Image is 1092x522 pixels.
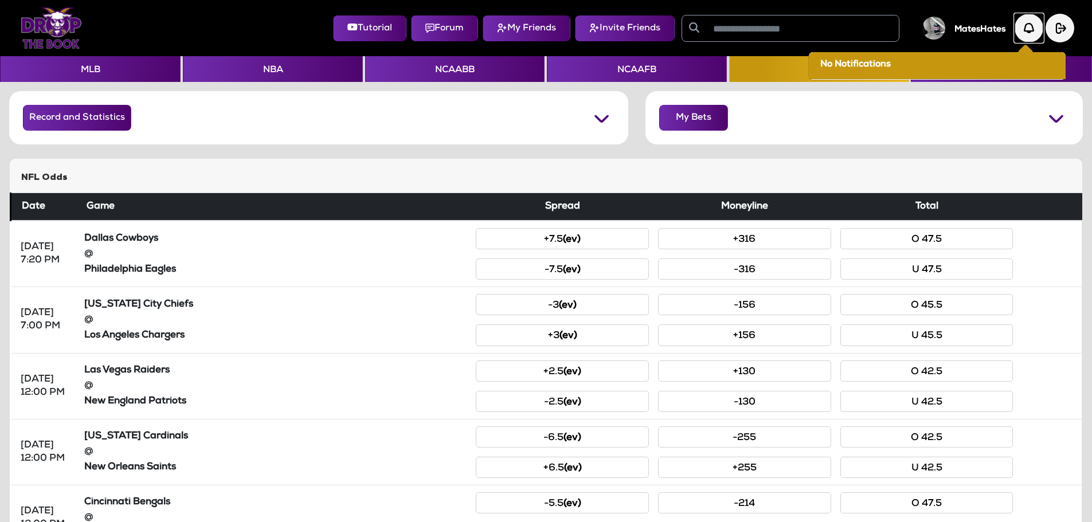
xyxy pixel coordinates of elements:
div: @ [84,248,467,261]
button: -156 [658,294,831,315]
button: Forum [411,15,478,41]
th: Game [80,193,472,221]
strong: Philadelphia Eagles [84,265,176,274]
button: -2.5(ev) [476,391,649,412]
div: [DATE] 12:00 PM [21,439,71,465]
small: (ev) [563,499,581,509]
button: -255 [658,426,831,448]
div: @ [84,445,467,458]
button: NCAABB [365,56,545,82]
button: NCAAFB [547,56,726,82]
button: U 42.5 [840,391,1013,412]
button: O 47.5 [840,492,1013,513]
img: Logo [21,7,82,49]
button: U 47.5 [840,258,1013,280]
strong: [US_STATE] City Chiefs [84,300,193,309]
strong: Cincinnati Bengals [84,497,170,507]
small: (ev) [563,433,581,443]
div: @ [84,313,467,327]
button: -3(ev) [476,294,649,315]
small: (ev) [563,235,581,245]
strong: New England Patriots [84,397,186,406]
strong: [US_STATE] Cardinals [84,431,188,441]
small: (ev) [559,331,577,341]
button: U 42.5 [840,457,1013,478]
button: O 42.5 [840,426,1013,448]
button: Invite Friends [575,15,675,41]
button: O 47.5 [840,228,1013,249]
button: -7.5(ev) [476,258,649,280]
button: +2.5(ev) [476,360,649,382]
div: [DATE] 7:20 PM [21,241,71,267]
button: U 45.5 [840,324,1013,346]
button: O 45.5 [840,294,1013,315]
button: O 42.5 [840,360,1013,382]
img: User [922,17,945,40]
button: Record and Statistics [23,105,131,131]
small: (ev) [559,301,577,311]
div: [DATE] 7:00 PM [21,307,71,333]
div: [DATE] 12:00 PM [21,373,71,399]
small: (ev) [564,464,582,473]
button: -316 [658,258,831,280]
small: (ev) [563,367,581,377]
img: Notification [1015,14,1043,42]
small: (ev) [563,398,581,407]
strong: Las Vegas Raiders [84,366,170,375]
th: Date [11,193,80,221]
th: Total [836,193,1018,221]
button: +3(ev) [476,324,649,346]
div: @ [84,379,467,393]
button: My Bets [659,105,728,131]
button: +316 [658,228,831,249]
h5: MatesHates [954,25,1005,35]
th: Moneyline [653,193,836,221]
th: Spread [471,193,653,221]
strong: Dallas Cowboys [84,234,158,244]
span: No Notifications [820,59,891,72]
button: +130 [658,360,831,382]
button: +156 [658,324,831,346]
button: -130 [658,391,831,412]
button: +255 [658,457,831,478]
strong: New Orleans Saints [84,462,176,472]
h5: NFL Odds [21,172,1071,183]
button: NFL [729,56,909,82]
button: Tutorial [333,15,406,41]
small: (ev) [563,265,581,275]
button: +7.5(ev) [476,228,649,249]
button: My Friends [483,15,570,41]
strong: Los Angeles Chargers [84,331,185,340]
button: -214 [658,492,831,513]
button: +6.5(ev) [476,457,649,478]
button: -6.5(ev) [476,426,649,448]
button: NBA [183,56,362,82]
button: -5.5(ev) [476,492,649,513]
